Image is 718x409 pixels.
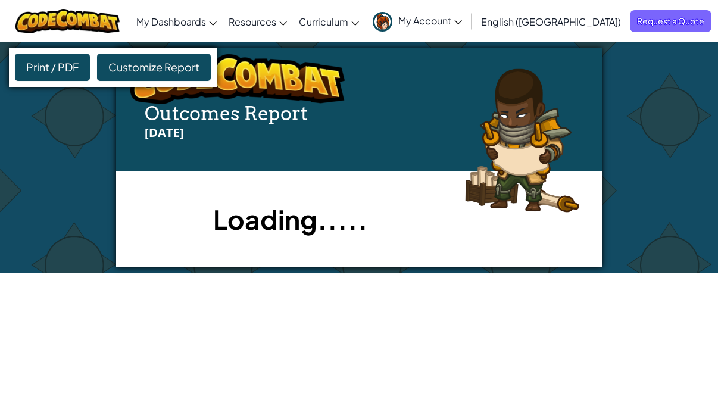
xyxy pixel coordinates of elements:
[481,15,621,28] span: English ([GEOGRAPHIC_DATA])
[108,60,199,74] span: Customize Report
[475,5,627,38] a: English ([GEOGRAPHIC_DATA])
[293,5,365,38] a: Curriculum
[223,5,293,38] a: Resources
[136,15,206,28] span: My Dashboards
[367,2,468,40] a: My Account
[229,15,276,28] span: Resources
[15,54,90,81] div: Print / PDF
[630,10,711,32] a: Request a Quote
[299,15,348,28] span: Curriculum
[145,124,184,141] span: [DATE]
[116,201,602,238] h1: Loading.....
[373,12,392,32] img: avatar
[130,5,223,38] a: My Dashboards
[398,14,462,27] span: My Account
[130,54,345,104] img: logo.png
[15,9,120,33] img: CodeCombat logo
[465,68,579,213] img: arryn.png
[130,104,588,123] h4: Outcomes Report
